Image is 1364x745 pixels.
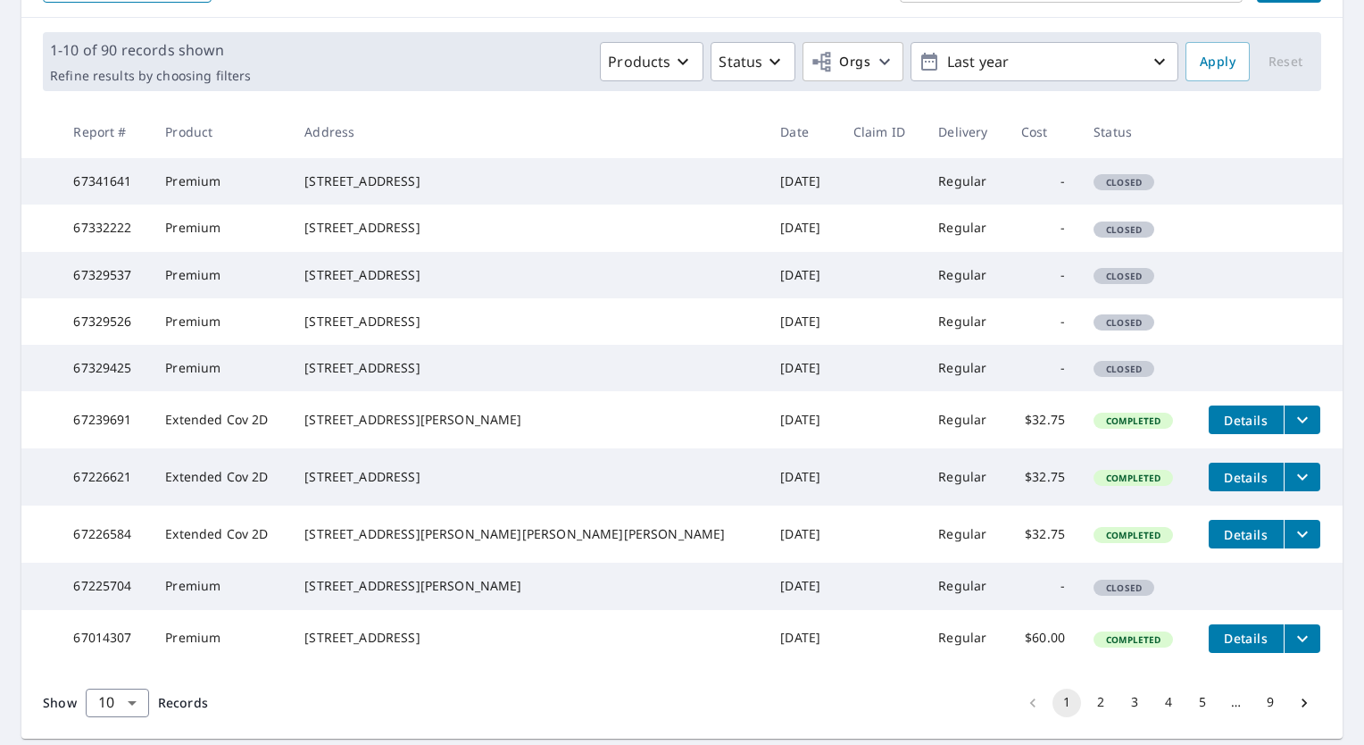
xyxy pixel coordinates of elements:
[304,468,752,486] div: [STREET_ADDRESS]
[151,158,290,205] td: Premium
[1219,526,1273,543] span: Details
[1079,105,1194,158] th: Status
[304,411,752,429] div: [STREET_ADDRESS][PERSON_NAME]
[1007,105,1079,158] th: Cost
[1007,252,1079,298] td: -
[924,205,1006,251] td: Regular
[1219,630,1273,647] span: Details
[59,506,151,563] td: 67226584
[1052,689,1081,717] button: page 1
[304,525,752,543] div: [STREET_ADDRESS][PERSON_NAME][PERSON_NAME][PERSON_NAME]
[151,345,290,391] td: Premium
[811,51,870,73] span: Orgs
[1095,633,1171,646] span: Completed
[1016,689,1321,717] nav: pagination navigation
[1284,520,1320,548] button: filesDropdownBtn-67226584
[766,105,838,158] th: Date
[1095,270,1152,282] span: Closed
[1256,689,1285,717] button: Go to page 9
[1209,520,1284,548] button: detailsBtn-67226584
[924,298,1006,345] td: Regular
[1007,610,1079,667] td: $60.00
[151,506,290,563] td: Extended Cov 2D
[1007,158,1079,205] td: -
[766,345,838,391] td: [DATE]
[1284,624,1320,653] button: filesDropdownBtn-67014307
[304,266,752,284] div: [STREET_ADDRESS]
[766,391,838,448] td: [DATE]
[1007,391,1079,448] td: $32.75
[304,219,752,237] div: [STREET_ADDRESS]
[1007,298,1079,345] td: -
[924,563,1006,609] td: Regular
[1095,414,1171,427] span: Completed
[304,629,752,647] div: [STREET_ADDRESS]
[766,298,838,345] td: [DATE]
[924,391,1006,448] td: Regular
[86,678,149,728] div: 10
[600,42,703,81] button: Products
[59,298,151,345] td: 67329526
[59,391,151,448] td: 67239691
[59,205,151,251] td: 67332222
[50,68,251,84] p: Refine results by choosing filters
[1007,205,1079,251] td: -
[86,689,149,717] div: Show 10 records
[1095,316,1152,329] span: Closed
[290,105,766,158] th: Address
[59,448,151,506] td: 67226621
[1095,472,1171,484] span: Completed
[43,694,77,711] span: Show
[1200,51,1235,73] span: Apply
[304,172,752,190] div: [STREET_ADDRESS]
[803,42,903,81] button: Orgs
[1095,223,1152,236] span: Closed
[1007,448,1079,506] td: $32.75
[1095,363,1152,375] span: Closed
[766,610,838,667] td: [DATE]
[151,205,290,251] td: Premium
[1095,529,1171,541] span: Completed
[1222,693,1251,711] div: …
[924,252,1006,298] td: Regular
[151,298,290,345] td: Premium
[1007,563,1079,609] td: -
[766,158,838,205] td: [DATE]
[1219,412,1273,429] span: Details
[304,577,752,595] div: [STREET_ADDRESS][PERSON_NAME]
[1209,624,1284,653] button: detailsBtn-67014307
[766,506,838,563] td: [DATE]
[1120,689,1149,717] button: Go to page 3
[1095,176,1152,188] span: Closed
[151,610,290,667] td: Premium
[766,205,838,251] td: [DATE]
[59,105,151,158] th: Report #
[59,252,151,298] td: 67329537
[924,158,1006,205] td: Regular
[151,105,290,158] th: Product
[1284,406,1320,434] button: filesDropdownBtn-67239691
[1007,506,1079,563] td: $32.75
[1007,345,1079,391] td: -
[608,51,670,72] p: Products
[1095,582,1152,594] span: Closed
[59,610,151,667] td: 67014307
[1284,463,1320,491] button: filesDropdownBtn-67226621
[304,313,752,331] div: [STREET_ADDRESS]
[158,694,208,711] span: Records
[304,359,752,377] div: [STREET_ADDRESS]
[1290,689,1318,717] button: Go to next page
[766,448,838,506] td: [DATE]
[1209,406,1284,434] button: detailsBtn-67239691
[151,252,290,298] td: Premium
[911,42,1178,81] button: Last year
[59,563,151,609] td: 67225704
[151,563,290,609] td: Premium
[1188,689,1217,717] button: Go to page 5
[839,105,925,158] th: Claim ID
[924,105,1006,158] th: Delivery
[59,158,151,205] td: 67341641
[711,42,795,81] button: Status
[924,610,1006,667] td: Regular
[151,391,290,448] td: Extended Cov 2D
